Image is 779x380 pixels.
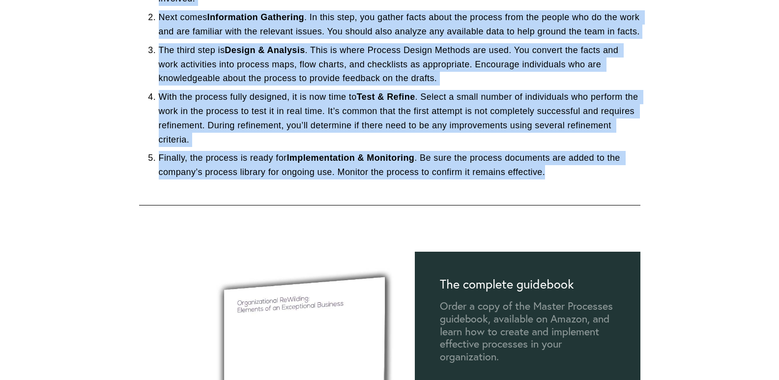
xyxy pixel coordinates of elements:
p: Finally, the process is ready for . Be sure the process documents are added to the company’s proc... [159,151,640,179]
p: The third step is . This is where Process Design Methods are used. You convert the facts and work... [159,43,640,86]
strong: Implementation & Monitoring [287,153,414,163]
h4: Order a copy of the Master Processes guidebook, available on Amazon, and learn how to create and ... [440,300,615,363]
strong: Test & Refine [357,92,415,102]
strong: Information Gathering [207,12,304,22]
h2: The complete guidebook [440,276,574,292]
p: With the process fully designed, it is now time to . Select a small number of individuals who per... [159,90,640,146]
strong: Design & Analysis [225,45,305,55]
p: Next comes . In this step, you gather facts about the process from the people who do the work and... [159,10,640,39]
